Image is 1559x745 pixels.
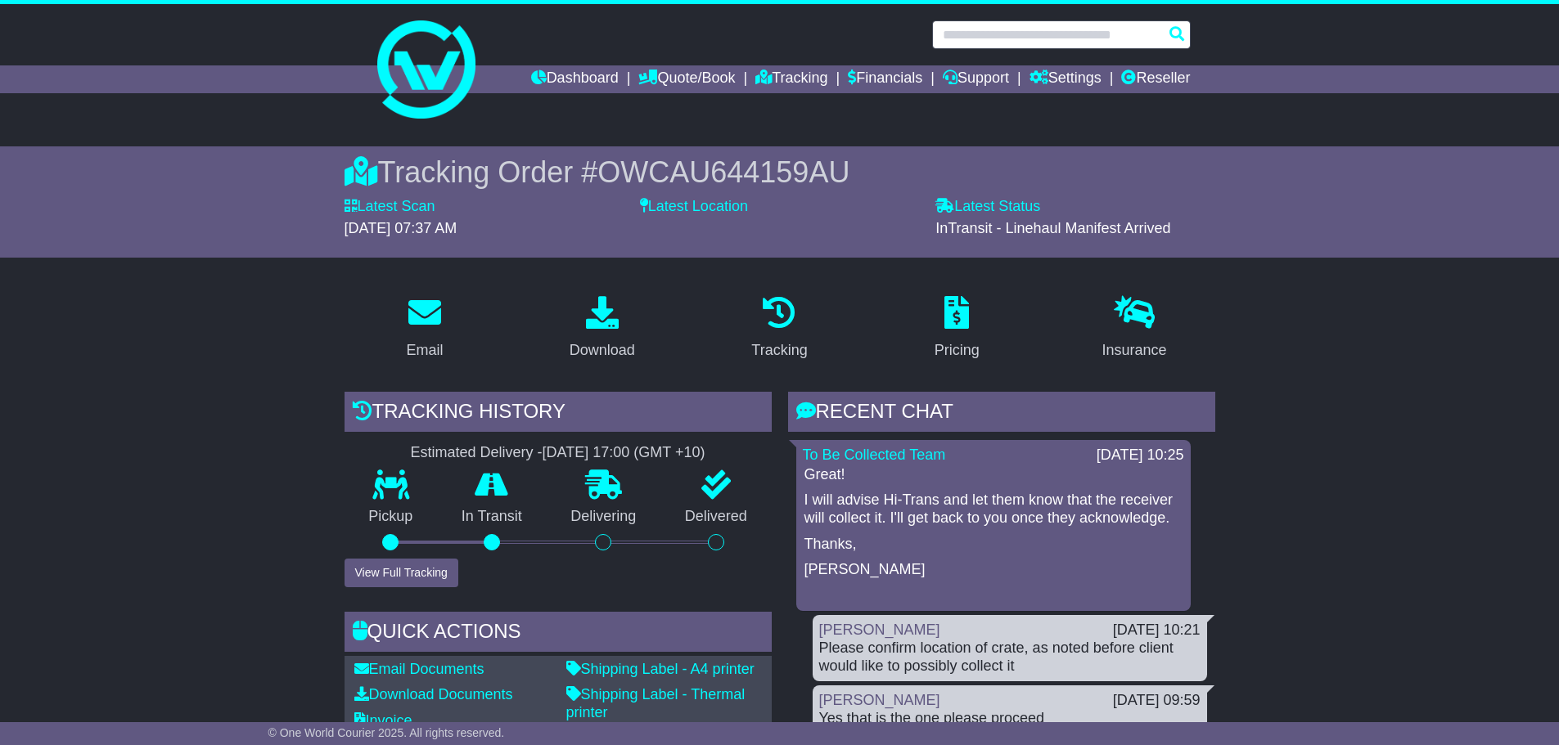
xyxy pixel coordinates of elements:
a: Tracking [755,65,827,93]
div: Estimated Delivery - [345,444,772,462]
a: Email [395,290,453,367]
span: [DATE] 07:37 AM [345,220,457,236]
a: Insurance [1092,290,1178,367]
a: Support [943,65,1009,93]
a: Shipping Label - Thermal printer [566,686,746,720]
div: Tracking history [345,392,772,436]
div: [DATE] 10:25 [1097,447,1184,465]
a: Tracking [741,290,818,367]
p: I will advise Hi-Trans and let them know that the receiver will collect it. I'll get back to you ... [804,491,1183,527]
div: [DATE] 09:59 [1113,692,1201,710]
div: Insurance [1102,339,1167,361]
span: OWCAU644159AU [597,155,849,189]
a: To Be Collected Team [803,447,946,463]
div: Yes that is the one please proceed [819,710,1201,728]
a: Financials [848,65,922,93]
a: Download Documents [354,686,513,702]
a: Reseller [1121,65,1190,93]
p: In Transit [437,508,547,526]
div: Tracking Order # [345,155,1215,190]
span: © One World Courier 2025. All rights reserved. [268,726,505,739]
label: Latest Scan [345,198,435,216]
a: Shipping Label - A4 printer [566,661,755,677]
p: Delivered [660,508,772,526]
a: Email Documents [354,661,484,677]
p: Pickup [345,508,438,526]
div: Pricing [935,339,980,361]
a: [PERSON_NAME] [819,692,940,708]
a: Settings [1030,65,1102,93]
p: Thanks, [804,536,1183,554]
div: Quick Actions [345,612,772,656]
div: RECENT CHAT [788,392,1215,436]
div: Email [406,339,443,361]
p: Delivering [547,508,661,526]
a: Dashboard [531,65,619,93]
p: Great! [804,466,1183,484]
p: [PERSON_NAME] [804,561,1183,579]
span: InTransit - Linehaul Manifest Arrived [935,220,1170,236]
a: Download [559,290,646,367]
a: Quote/Book [638,65,735,93]
div: Tracking [751,339,807,361]
div: [DATE] 10:21 [1113,622,1201,640]
div: Download [570,339,635,361]
label: Latest Status [935,198,1040,216]
div: Please confirm location of crate, as noted before client would like to possibly collect it [819,640,1201,675]
a: Invoice [354,712,412,729]
label: Latest Location [640,198,748,216]
button: View Full Tracking [345,559,458,587]
div: [DATE] 17:00 (GMT +10) [543,444,705,462]
a: Pricing [924,290,990,367]
a: [PERSON_NAME] [819,622,940,638]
